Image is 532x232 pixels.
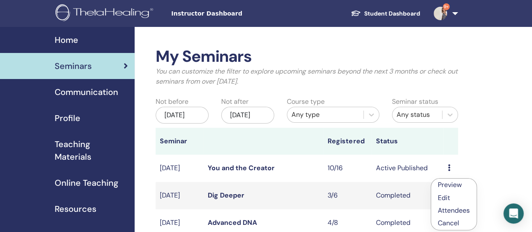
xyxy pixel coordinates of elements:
p: You can customize the filter to explore upcoming seminars beyond the next 3 months or check out s... [156,66,458,87]
a: Dig Deeper [208,191,244,200]
label: Not before [156,97,188,107]
span: Online Teaching [55,177,118,189]
div: [DATE] [221,107,274,124]
label: Seminar status [392,97,438,107]
img: logo.png [56,4,156,23]
label: Course type [287,97,325,107]
span: Profile [55,112,80,124]
div: Any status [397,110,438,120]
td: Completed [371,182,443,209]
td: Active Published [371,155,443,182]
th: Registered [323,128,371,155]
span: Resources [55,203,96,215]
a: Edit [438,193,450,202]
div: Open Intercom Messenger [503,203,524,224]
span: Instructor Dashboard [171,9,297,18]
a: You and the Creator [208,163,275,172]
h2: My Seminars [156,47,458,66]
p: Cancel [438,218,470,228]
th: Seminar [156,128,204,155]
img: default.jpg [434,7,447,20]
td: 3/6 [323,182,371,209]
span: Seminars [55,60,92,72]
td: [DATE] [156,155,204,182]
span: 9+ [443,3,450,10]
td: 10/16 [323,155,371,182]
img: graduation-cap-white.svg [351,10,361,17]
a: Advanced DNA [208,218,257,227]
a: Preview [438,180,462,189]
div: [DATE] [156,107,209,124]
a: Attendees [438,206,470,215]
div: Any type [291,110,359,120]
span: Communication [55,86,118,98]
span: Teaching Materials [55,138,128,163]
td: [DATE] [156,182,204,209]
label: Not after [221,97,249,107]
th: Status [371,128,443,155]
a: Student Dashboard [344,6,427,21]
span: Home [55,34,78,46]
